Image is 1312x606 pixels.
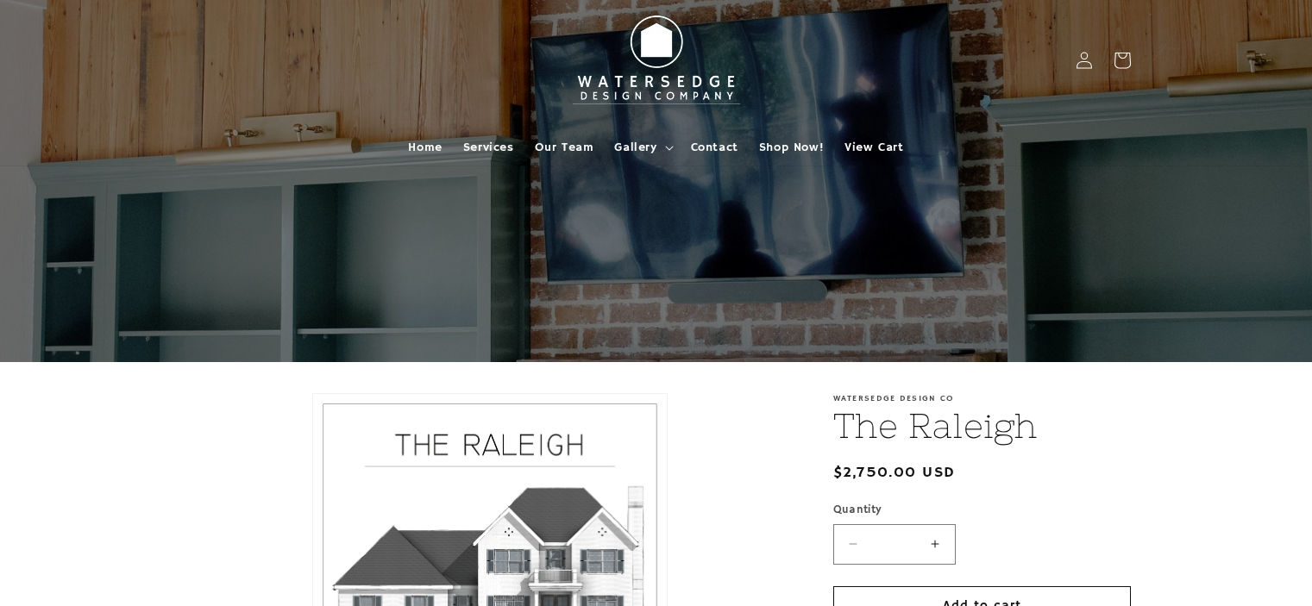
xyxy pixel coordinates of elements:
a: Contact [681,129,749,166]
span: Services [463,140,514,155]
span: Home [408,140,442,155]
a: Shop Now! [749,129,834,166]
summary: Gallery [604,129,680,166]
a: Services [453,129,524,166]
p: Watersedge Design Co [833,393,1131,403]
a: View Cart [834,129,913,166]
span: $2,750.00 USD [833,461,956,484]
span: Shop Now! [759,140,824,155]
a: Our Team [524,129,605,166]
span: Gallery [614,140,656,155]
span: View Cart [844,140,903,155]
span: Our Team [535,140,594,155]
label: Quantity [833,502,1131,519]
a: Home [398,129,452,166]
h1: The Raleigh [833,403,1131,448]
span: Contact [691,140,738,155]
img: Watersedge Design Co [562,7,751,114]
